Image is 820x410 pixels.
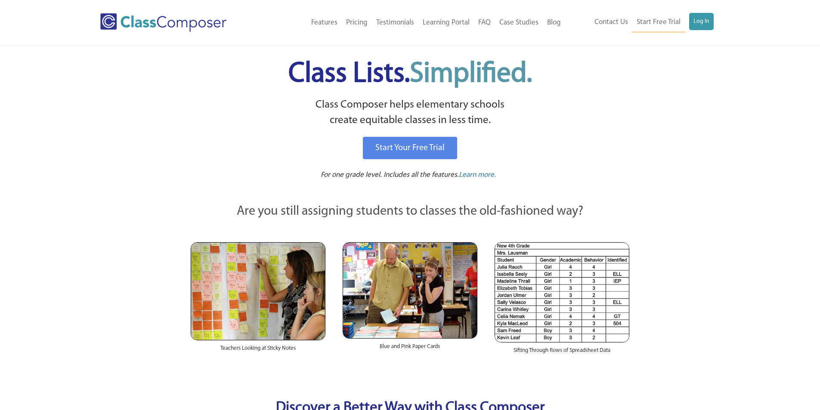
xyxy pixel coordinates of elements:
[474,13,495,32] a: FAQ
[363,137,457,159] a: Start Your Free Trial
[543,13,565,32] a: Blog
[495,342,629,363] div: Sifting Through Rows of Spreadsheet Data
[375,144,445,152] span: Start Your Free Trial
[418,13,474,32] a: Learning Portal
[495,242,629,342] img: Spreadsheets
[342,13,372,32] a: Pricing
[191,202,630,221] p: Are you still assigning students to classes the old-fashioned way?
[459,171,496,179] span: Learn more.
[343,242,477,338] img: Blue and Pink Paper Cards
[632,13,685,32] a: Start Free Trial
[189,97,631,129] p: Class Composer helps elementary schools create equitable classes in less time.
[410,60,532,88] span: Simplified.
[689,13,714,30] a: Log In
[288,60,532,88] span: Class Lists.
[262,13,565,32] nav: Header Menu
[191,242,325,340] img: Teachers Looking at Sticky Notes
[459,170,496,181] a: Learn more.
[307,13,342,32] a: Features
[372,13,418,32] a: Testimonials
[590,13,632,32] a: Contact Us
[495,13,543,32] a: Case Studies
[321,171,459,179] span: For one grade level. Includes all the features.
[191,340,325,361] div: Teachers Looking at Sticky Notes
[343,339,477,359] div: Blue and Pink Paper Cards
[100,13,226,32] img: Class Composer
[565,13,714,32] nav: Header Menu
